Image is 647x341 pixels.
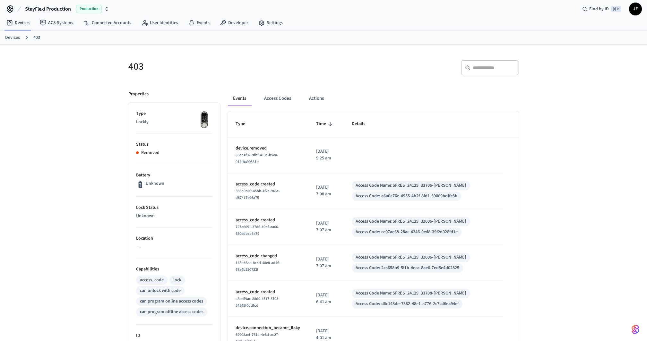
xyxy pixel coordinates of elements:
[589,6,609,12] span: Find by ID
[228,91,251,106] button: Events
[356,182,466,189] div: Access Code Name: SFRES_24129_33706-[PERSON_NAME]
[236,119,254,129] span: Type
[141,149,160,156] p: Removed
[136,266,212,273] p: Capabilities
[1,17,35,29] a: Devices
[236,296,280,308] span: c8ce59ac-88d0-4517-8703-54545f0ddfcd
[236,152,278,165] span: 85dc4f32-9fbf-413c-b5ea-012fba90381b
[136,119,212,125] p: Lockly
[356,290,466,297] div: Access Code Name: SFRES_24129_33708-[PERSON_NAME]
[25,5,71,13] span: StayFlexi Production
[228,91,519,106] div: ant example
[356,301,459,307] div: Access Code: d8c148de-7382-48e1-a776-2c7cd6ea94ef
[196,110,212,130] img: Lockly Vision Lock, Front
[629,3,642,15] button: JF
[76,5,102,13] span: Production
[136,332,212,339] p: ID
[173,277,181,284] div: lock
[611,6,621,12] span: ⌘ K
[316,292,336,305] p: [DATE] 6:41 am
[215,17,253,29] a: Developer
[5,34,20,41] a: Devices
[236,253,301,260] p: access_code.changed
[253,17,288,29] a: Settings
[236,181,301,188] p: access_code.created
[140,309,203,315] div: can program offline access codes
[136,235,212,242] p: Location
[316,148,336,162] p: [DATE] 9:25 am
[316,256,336,269] p: [DATE] 7:07 am
[236,325,301,331] p: device.connection_became_flaky
[356,229,458,235] div: Access Code: ce07ae68-28ac-4246-9e48-39f2d928fd1e
[259,91,296,106] button: Access Codes
[316,220,336,234] p: [DATE] 7:07 am
[236,217,301,224] p: access_code.created
[136,172,212,179] p: Battery
[236,145,301,152] p: device.removed
[632,324,639,335] img: SeamLogoGradient.69752ec5.svg
[128,91,149,98] p: Properties
[304,91,329,106] button: Actions
[35,17,78,29] a: ACS Systems
[33,34,40,41] a: 403
[236,188,280,200] span: 566b0b09-45bb-4f2c-946e-d87417e96a75
[136,243,212,250] p: —
[78,17,136,29] a: Connected Accounts
[183,17,215,29] a: Events
[140,287,181,294] div: can unlock with code
[136,141,212,148] p: Status
[356,218,466,225] div: Access Code Name: SFRES_24129_32606-[PERSON_NAME]
[128,60,320,73] h5: 403
[146,180,164,187] p: Unknown
[140,277,164,284] div: access_code
[140,298,203,305] div: can program online access codes
[136,213,212,219] p: Unknown
[236,260,280,272] span: 145b46ed-8c4d-48e8-ad46-67a4b290723f
[236,289,301,295] p: access_code.created
[236,224,279,236] span: 727a6651-37d6-49bf-aa66-650edbcc6a79
[136,110,212,117] p: Type
[356,265,459,271] div: Access Code: 2ca658b9-5f1b-4eca-8ae6-7ed5e4d02825
[356,254,466,261] div: Access Code Name: SFRES_24129_32606-[PERSON_NAME]
[316,184,336,198] p: [DATE] 7:08 am
[356,193,457,200] div: Access Code: a6a0a76e-4955-4b2f-8fd1-39069bdffc8b
[136,17,183,29] a: User Identities
[316,119,334,129] span: Time
[136,204,212,211] p: Lock Status
[577,3,626,15] div: Find by ID⌘ K
[352,119,374,129] span: Details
